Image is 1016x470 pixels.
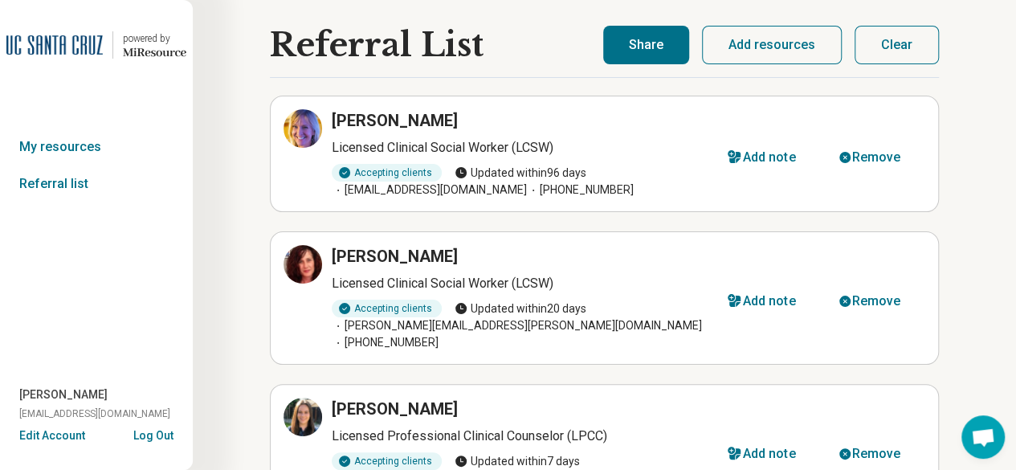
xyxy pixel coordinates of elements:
[6,26,103,64] img: University of California at Santa Cruz
[133,427,173,440] button: Log Out
[855,26,939,64] button: Clear
[332,334,439,351] span: [PHONE_NUMBER]
[6,26,186,64] a: University of California at Santa Cruzpowered by
[332,398,458,420] h3: [PERSON_NAME]
[820,282,925,321] button: Remove
[332,245,458,268] h3: [PERSON_NAME]
[527,182,634,198] span: [PHONE_NUMBER]
[820,138,925,177] button: Remove
[19,407,170,421] span: [EMAIL_ADDRESS][DOMAIN_NAME]
[332,164,442,182] div: Accepting clients
[332,317,702,334] span: [PERSON_NAME][EMAIL_ADDRESS][PERSON_NAME][DOMAIN_NAME]
[851,151,900,164] div: Remove
[332,427,708,446] p: Licensed Professional Clinical Counselor (LPCC)
[332,182,527,198] span: [EMAIL_ADDRESS][DOMAIN_NAME]
[743,448,796,460] div: Add note
[961,415,1005,459] div: Open chat
[743,151,796,164] div: Add note
[708,282,821,321] button: Add note
[123,31,186,46] div: powered by
[332,274,708,293] p: Licensed Clinical Social Worker (LCSW)
[332,138,708,157] p: Licensed Clinical Social Worker (LCSW)
[603,26,689,64] button: Share
[332,452,442,470] div: Accepting clients
[743,295,796,308] div: Add note
[708,138,821,177] button: Add note
[332,109,458,132] h3: [PERSON_NAME]
[851,448,900,460] div: Remove
[332,300,442,317] div: Accepting clients
[702,26,842,64] button: Add resources
[455,453,580,470] span: Updated within 7 days
[851,295,900,308] div: Remove
[270,27,484,63] h1: Referral List
[19,386,108,403] span: [PERSON_NAME]
[19,427,85,444] button: Edit Account
[455,165,586,182] span: Updated within 96 days
[455,300,586,317] span: Updated within 20 days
